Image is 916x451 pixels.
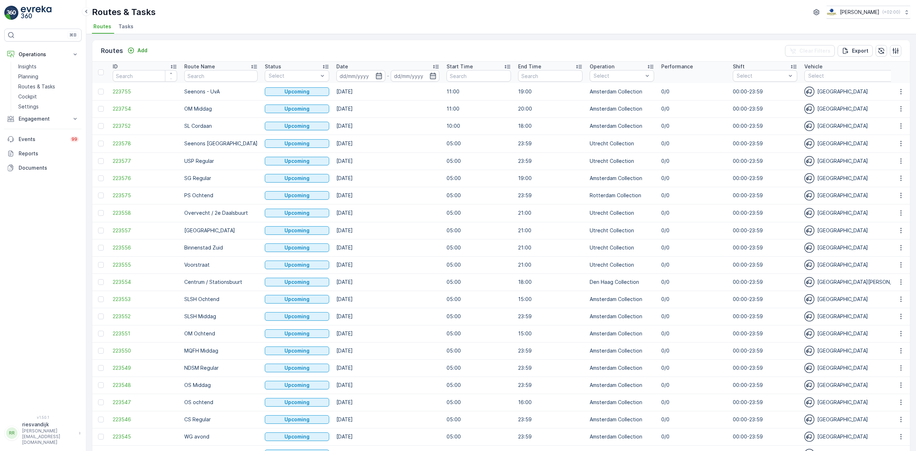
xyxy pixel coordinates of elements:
[72,136,77,142] p: 99
[804,346,814,356] img: svg%3e
[184,88,258,95] p: Seenons - UvA
[336,63,348,70] p: Date
[804,380,814,390] img: svg%3e
[333,187,443,204] td: [DATE]
[98,348,104,354] div: Toggle Row Selected
[113,227,177,234] span: 223557
[184,63,215,70] p: Route Name
[113,296,177,303] a: 223553
[804,277,814,287] img: svg%3e
[333,308,443,325] td: [DATE]
[98,210,104,216] div: Toggle Row Selected
[113,382,177,389] a: 223548
[804,432,814,442] img: svg%3e
[737,72,786,79] p: Select
[447,88,511,95] p: 11:00
[804,260,814,270] img: svg%3e
[838,45,873,57] button: Export
[284,364,310,372] p: Upcoming
[733,278,797,286] p: 00:00-23:59
[265,243,329,252] button: Upcoming
[184,140,258,147] p: Seenons [GEOGRAPHIC_DATA]
[265,295,329,304] button: Upcoming
[518,244,583,251] p: 21:00
[98,123,104,129] div: Toggle Row Selected
[661,313,726,320] p: 0/0
[804,243,814,253] img: svg%3e
[98,417,104,422] div: Toggle Row Selected
[804,173,908,183] div: [GEOGRAPHIC_DATA]
[661,140,726,147] p: 0/0
[799,47,830,54] p: Clear Filters
[98,89,104,94] div: Toggle Row Selected
[827,6,910,19] button: [PERSON_NAME](+02:00)
[284,140,310,147] p: Upcoming
[733,157,797,165] p: 00:00-23:59
[113,347,177,354] a: 223550
[804,139,814,149] img: svg%3e
[333,428,443,445] td: [DATE]
[804,156,814,166] img: svg%3e
[333,100,443,117] td: [DATE]
[333,117,443,135] td: [DATE]
[804,311,814,321] img: svg%3e
[661,122,726,130] p: 0/0
[733,244,797,251] p: 00:00-23:59
[804,397,814,407] img: svg%3e
[113,105,177,112] a: 223754
[113,416,177,423] span: 223546
[733,227,797,234] p: 00:00-23:59
[19,150,79,157] p: Reports
[590,157,654,165] p: Utrecht Collection
[333,273,443,291] td: [DATE]
[113,433,177,440] span: 223545
[447,227,511,234] p: 05:00
[113,244,177,251] a: 223556
[184,313,258,320] p: SLSH Middag
[98,245,104,251] div: Toggle Row Selected
[590,209,654,217] p: Utrecht Collection
[184,244,258,251] p: Binnenstad Zuid
[265,226,329,235] button: Upcoming
[284,175,310,182] p: Upcoming
[113,278,177,286] a: 223554
[661,244,726,251] p: 0/0
[518,313,583,320] p: 23:59
[284,209,310,217] p: Upcoming
[333,325,443,342] td: [DATE]
[590,140,654,147] p: Utrecht Collection
[4,6,19,20] img: logo
[882,9,900,15] p: ( +02:00 )
[590,122,654,130] p: Amsterdam Collection
[284,313,310,320] p: Upcoming
[113,330,177,337] a: 223551
[447,192,511,199] p: 05:00
[265,174,329,183] button: Upcoming
[265,261,329,269] button: Upcoming
[113,261,177,268] a: 223555
[265,157,329,165] button: Upcoming
[333,170,443,187] td: [DATE]
[113,313,177,320] a: 223552
[733,122,797,130] p: 00:00-23:59
[92,6,156,18] p: Routes & Tasks
[333,204,443,222] td: [DATE]
[284,122,310,130] p: Upcoming
[804,87,908,97] div: [GEOGRAPHIC_DATA]
[113,175,177,182] a: 223576
[594,72,643,79] p: Select
[137,47,147,54] p: Add
[518,175,583,182] p: 19:00
[265,87,329,96] button: Upcoming
[804,190,814,200] img: svg%3e
[98,141,104,146] div: Toggle Row Selected
[333,291,443,308] td: [DATE]
[113,364,177,372] a: 223549
[4,146,82,161] a: Reports
[113,63,118,70] p: ID
[184,157,258,165] p: USP Regular
[733,175,797,182] p: 00:00-23:59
